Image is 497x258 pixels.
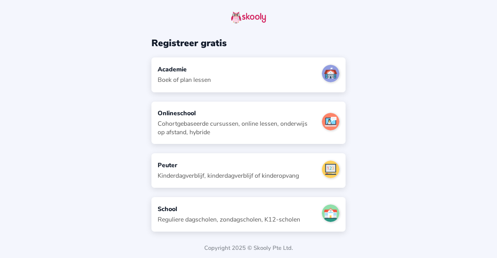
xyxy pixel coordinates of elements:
div: Registreer gratis [151,37,346,49]
div: Peuter [158,161,299,170]
div: Reguliere dagscholen, zondagscholen, K12-scholen [158,215,300,224]
div: Cohortgebaseerde cursussen, online lessen, onderwijs op afstand, hybride [158,119,316,137]
div: Academie [158,65,211,74]
div: Kinderdagverblijf, kinderdagverblijf of kinderopvang [158,171,299,180]
div: Onlineschool [158,109,316,118]
div: Boek of plan lessen [158,76,211,84]
div: School [158,205,300,213]
img: skooly-logo.png [231,11,266,24]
